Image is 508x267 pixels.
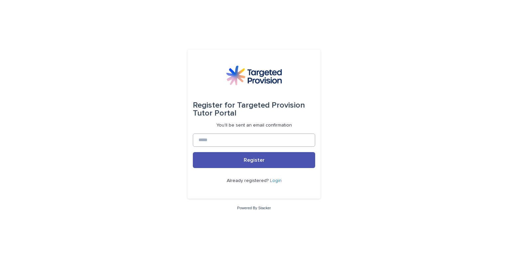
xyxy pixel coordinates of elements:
[244,157,265,163] span: Register
[193,152,315,168] button: Register
[270,178,282,183] a: Login
[226,65,282,85] img: M5nRWzHhSzIhMunXDL62
[227,178,270,183] span: Already registered?
[193,96,315,123] div: Targeted Provision Tutor Portal
[193,101,235,109] span: Register for
[237,206,271,210] a: Powered By Stacker
[216,123,292,128] p: You'll be sent an email confirmation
